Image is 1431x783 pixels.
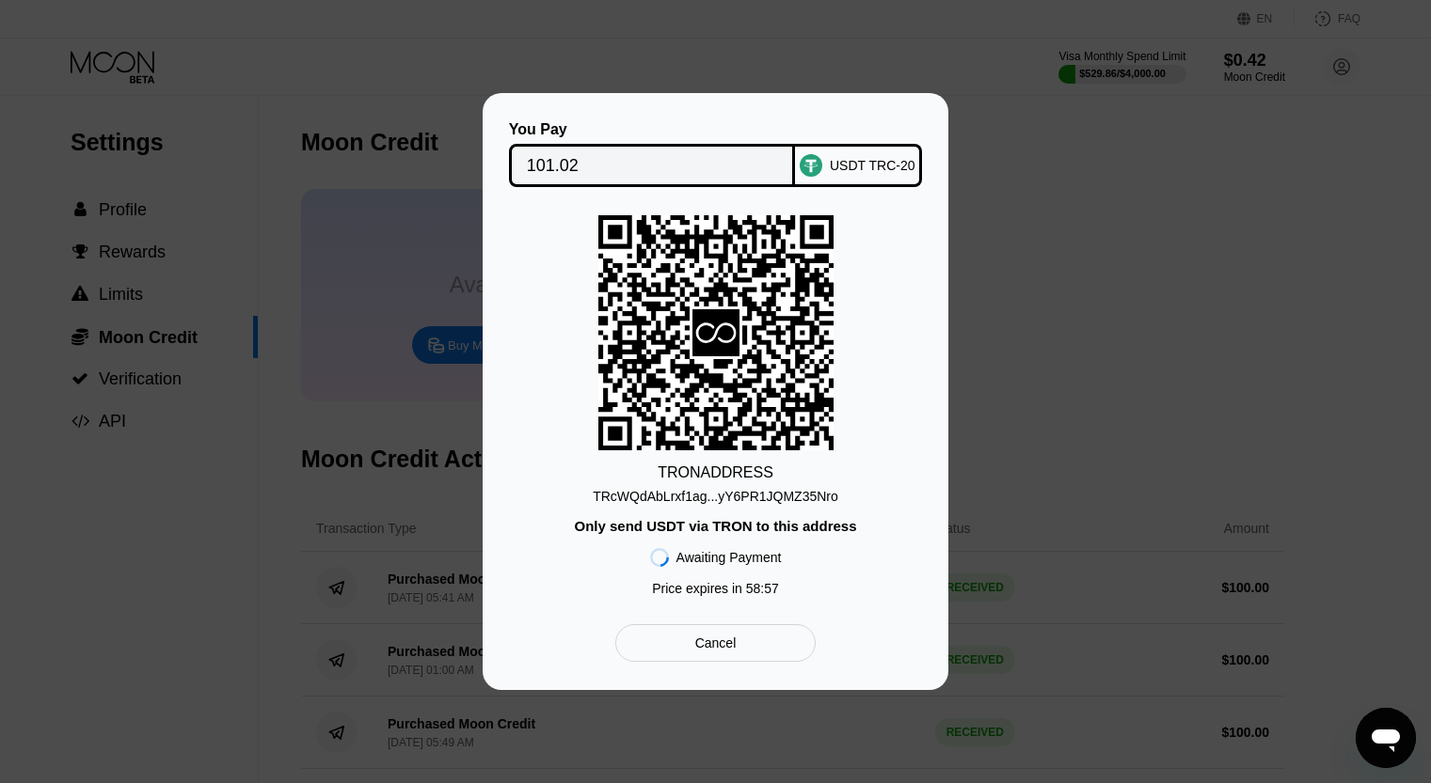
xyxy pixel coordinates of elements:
[511,121,920,187] div: You PayUSDT TRC-20
[574,518,856,534] div: Only send USDT via TRON to this address
[615,624,816,662] div: Cancel
[593,489,838,504] div: TRcWQdAbLrxf1ag...yY6PR1JQMZ35Nro
[593,481,838,504] div: TRcWQdAbLrxf1ag...yY6PR1JQMZ35Nro
[652,581,779,596] div: Price expires in
[676,550,782,565] div: Awaiting Payment
[830,158,915,173] div: USDT TRC-20
[695,634,737,651] div: Cancel
[746,581,779,596] span: 58 : 57
[509,121,796,138] div: You Pay
[1356,708,1416,768] iframe: Button to launch messaging window
[658,464,773,481] div: TRON ADDRESS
